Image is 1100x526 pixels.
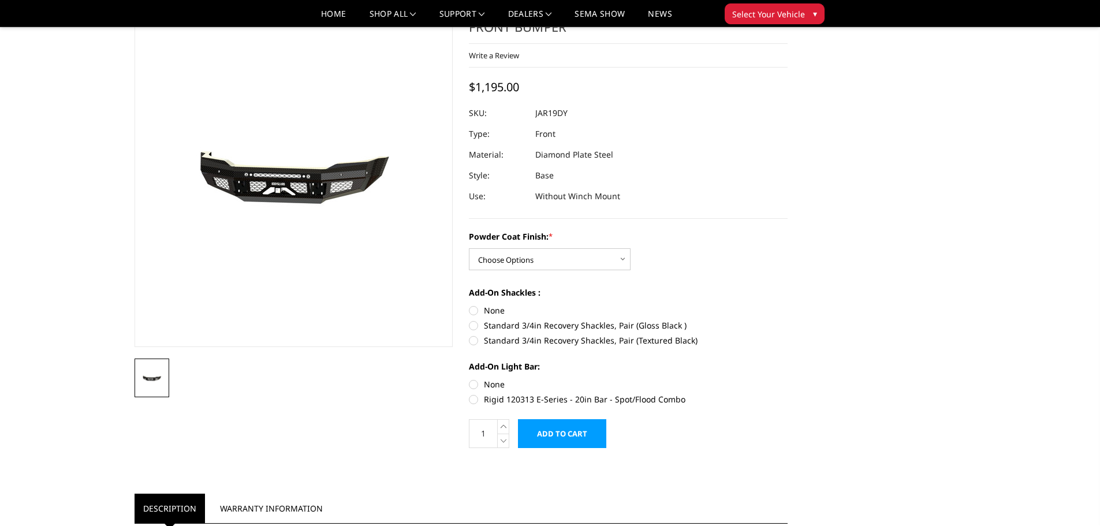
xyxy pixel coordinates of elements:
[469,124,527,144] dt: Type:
[135,494,205,523] a: Description
[469,319,788,331] label: Standard 3/4in Recovery Shackles, Pair (Gloss Black )
[469,50,519,61] a: Write a Review
[469,304,788,316] label: None
[813,8,817,20] span: ▾
[575,10,625,27] a: SEMA Show
[135,1,453,347] a: 2019-2025 Ram 4500-5500 - FT Series - Base Front Bumper
[469,393,788,405] label: Rigid 120313 E-Series - 20in Bar - Spot/Flood Combo
[535,165,554,186] dd: Base
[469,186,527,207] dt: Use:
[508,10,552,27] a: Dealers
[469,79,519,95] span: $1,195.00
[469,230,788,243] label: Powder Coat Finish:
[725,3,825,24] button: Select Your Vehicle
[469,378,788,390] label: None
[518,419,606,448] input: Add to Cart
[469,286,788,299] label: Add-On Shackles :
[648,10,672,27] a: News
[370,10,416,27] a: shop all
[138,371,166,385] img: 2019-2025 Ram 4500-5500 - FT Series - Base Front Bumper
[535,144,613,165] dd: Diamond Plate Steel
[535,124,555,144] dd: Front
[321,10,346,27] a: Home
[439,10,485,27] a: Support
[732,8,805,20] span: Select Your Vehicle
[1042,471,1100,526] iframe: Chat Widget
[535,103,568,124] dd: JAR19DY
[535,186,620,207] dd: Without Winch Mount
[469,360,788,372] label: Add-On Light Bar:
[211,494,331,523] a: Warranty Information
[469,103,527,124] dt: SKU:
[469,165,527,186] dt: Style:
[469,144,527,165] dt: Material:
[469,334,788,346] label: Standard 3/4in Recovery Shackles, Pair (Textured Black)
